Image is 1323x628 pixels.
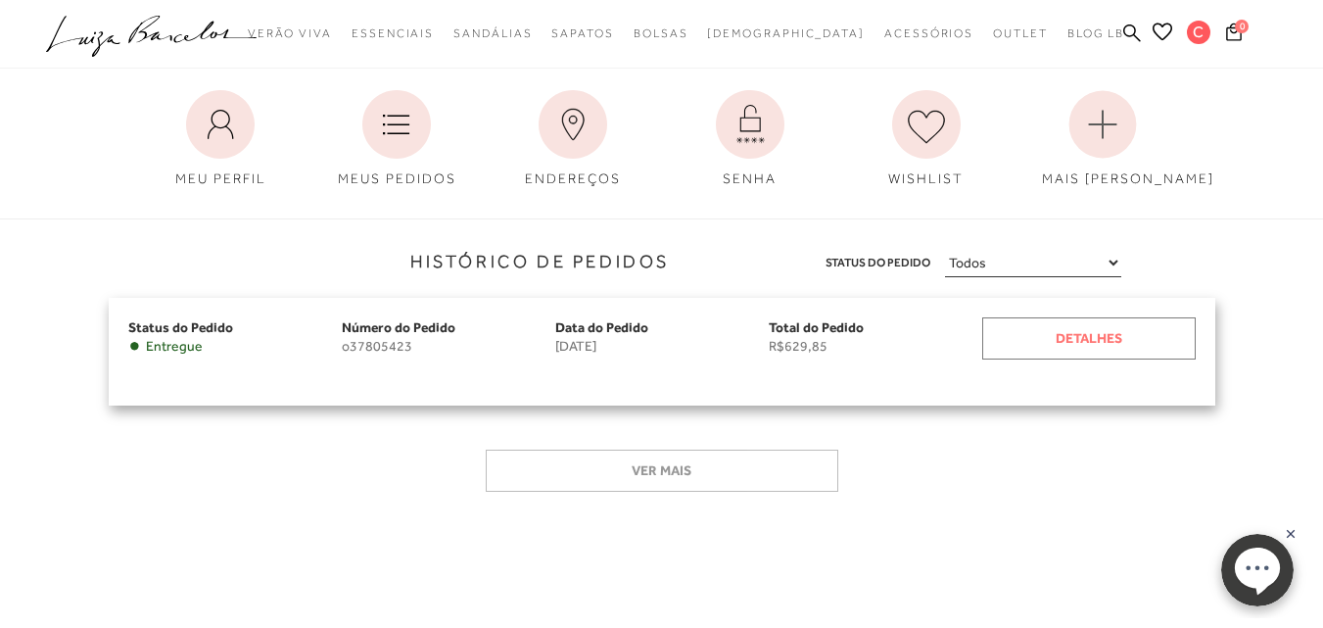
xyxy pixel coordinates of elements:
span: C [1187,21,1210,44]
span: BLOG LB [1067,26,1124,40]
a: categoryNavScreenReaderText [248,16,332,52]
span: Entregue [146,338,203,355]
a: SENHA [675,80,826,199]
a: categoryNavScreenReaderText [993,16,1048,52]
span: Sapatos [551,26,613,40]
a: categoryNavScreenReaderText [453,16,532,52]
a: categoryNavScreenReaderText [634,16,688,52]
span: 0 [1235,20,1249,33]
span: [DEMOGRAPHIC_DATA] [707,26,865,40]
span: R$629,85 [769,338,982,355]
span: Bolsas [634,26,688,40]
span: Total do Pedido [769,319,864,335]
span: Data do Pedido [555,319,648,335]
a: MAIS [PERSON_NAME] [1027,80,1178,199]
span: WISHLIST [888,170,964,186]
a: Detalhes [982,317,1196,360]
a: ENDEREÇOS [497,80,648,199]
span: [DATE] [555,338,769,355]
span: • [128,338,141,355]
h3: Histórico de Pedidos [15,249,670,275]
a: categoryNavScreenReaderText [884,16,973,52]
span: o37805423 [342,338,555,355]
button: C [1178,20,1220,50]
span: Número do Pedido [342,319,455,335]
a: BLOG LB [1067,16,1124,52]
span: MEUS PEDIDOS [338,170,456,186]
span: Status do Pedido [128,319,233,335]
button: 0 [1220,22,1248,48]
a: noSubCategoriesText [707,16,865,52]
span: Verão Viva [248,26,332,40]
a: MEUS PEDIDOS [321,80,472,199]
button: Ver mais [486,450,838,492]
span: Acessórios [884,26,973,40]
a: categoryNavScreenReaderText [352,16,434,52]
a: categoryNavScreenReaderText [551,16,613,52]
span: MAIS [PERSON_NAME] [1042,170,1214,186]
a: MEU PERFIL [145,80,296,199]
span: MEU PERFIL [175,170,266,186]
span: SENHA [723,170,777,186]
span: Status do Pedido [826,253,930,273]
span: Essenciais [352,26,434,40]
span: Outlet [993,26,1048,40]
a: WISHLIST [851,80,1002,199]
span: ENDEREÇOS [525,170,621,186]
span: Sandálias [453,26,532,40]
